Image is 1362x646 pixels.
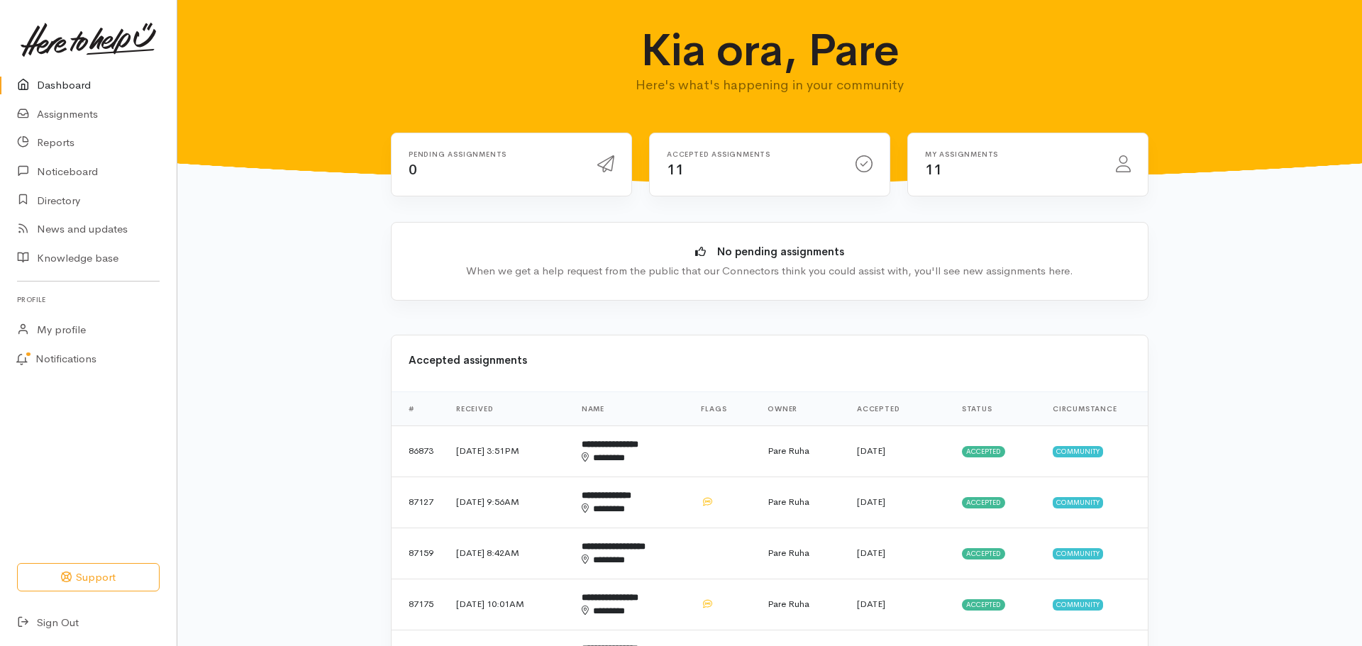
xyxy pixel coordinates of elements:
span: Community [1053,599,1103,611]
th: Circumstance [1041,391,1148,425]
h6: My assignments [925,150,1099,158]
span: Accepted [962,548,1005,559]
th: Received [445,391,570,425]
div: When we get a help request from the public that our Connectors think you could assist with, you'l... [413,263,1126,279]
td: 86873 [392,425,445,477]
span: Accepted [962,446,1005,457]
th: Flags [690,391,756,425]
td: 87175 [392,579,445,630]
p: Here's what's happening in your community [491,75,1049,95]
h6: Pending assignments [409,150,580,158]
td: [DATE] 9:56AM [445,477,570,528]
td: [DATE] 3:51PM [445,425,570,477]
b: Accepted assignments [409,353,527,367]
td: 87127 [392,477,445,528]
th: # [392,391,445,425]
th: Owner [756,391,846,425]
time: [DATE] [857,445,885,457]
span: Accepted [962,497,1005,508]
td: Pare Ruha [756,528,846,579]
b: No pending assignments [717,245,844,258]
time: [DATE] [857,496,885,508]
th: Status [951,391,1041,425]
h6: Profile [17,290,160,309]
button: Support [17,563,160,592]
td: Pare Ruha [756,579,846,630]
span: Community [1053,446,1103,457]
td: [DATE] 10:01AM [445,579,570,630]
time: [DATE] [857,547,885,559]
span: Community [1053,497,1103,508]
span: 0 [409,161,417,179]
td: 87159 [392,528,445,579]
span: Accepted [962,599,1005,611]
span: 11 [925,161,941,179]
span: Community [1053,548,1103,559]
th: Accepted [846,391,951,425]
td: Pare Ruha [756,425,846,477]
td: [DATE] 8:42AM [445,528,570,579]
th: Name [570,391,690,425]
td: Pare Ruha [756,477,846,528]
span: 11 [667,161,683,179]
h6: Accepted assignments [667,150,838,158]
h1: Kia ora, Pare [491,26,1049,75]
time: [DATE] [857,598,885,610]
